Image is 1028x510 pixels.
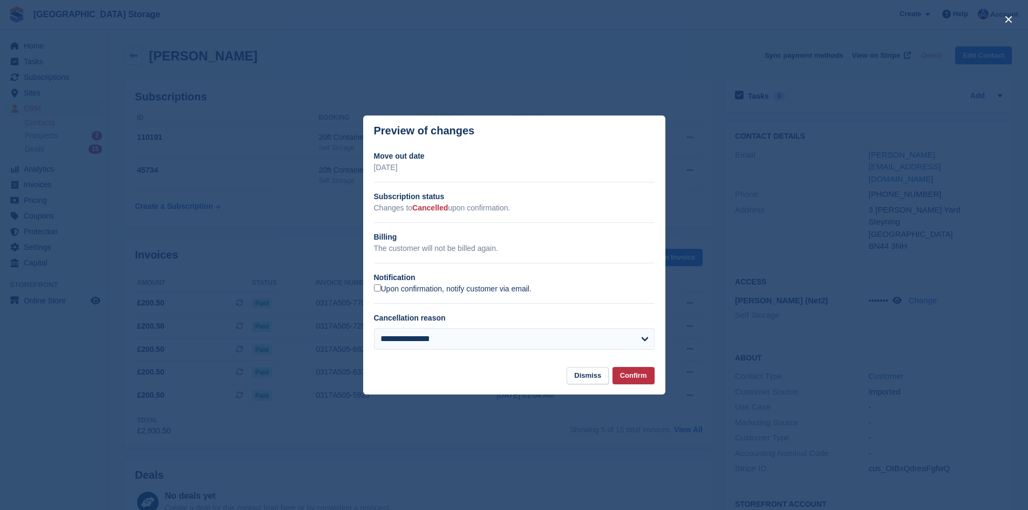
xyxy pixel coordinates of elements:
[374,191,655,202] h2: Subscription status
[412,203,448,212] span: Cancelled
[374,162,655,173] p: [DATE]
[612,367,655,385] button: Confirm
[1000,11,1017,28] button: close
[374,232,655,243] h2: Billing
[567,367,609,385] button: Dismiss
[374,272,655,283] h2: Notification
[374,151,655,162] h2: Move out date
[374,243,655,254] p: The customer will not be billed again.
[374,284,381,291] input: Upon confirmation, notify customer via email.
[374,202,655,214] p: Changes to upon confirmation.
[374,314,446,322] label: Cancellation reason
[374,125,475,137] p: Preview of changes
[374,284,532,294] label: Upon confirmation, notify customer via email.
